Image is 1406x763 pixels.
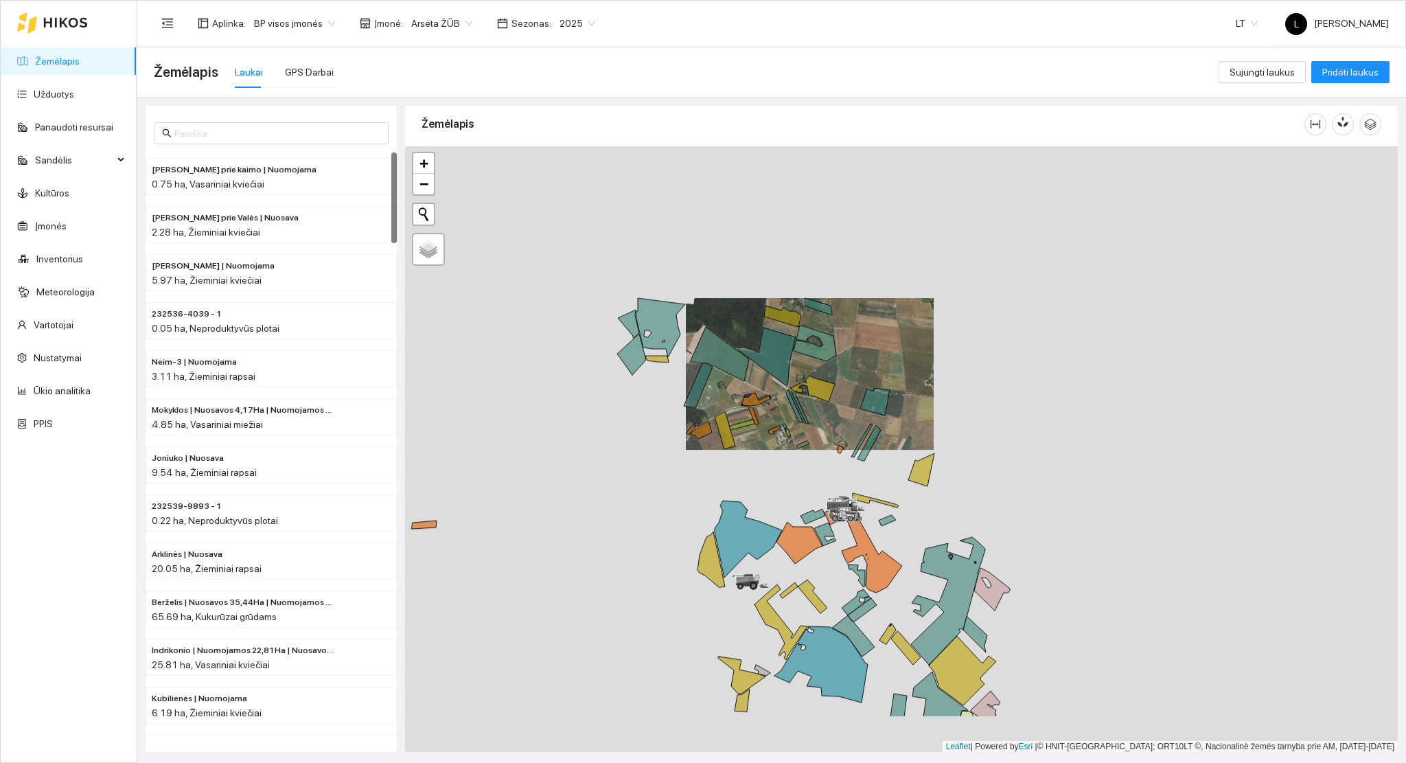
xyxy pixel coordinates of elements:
[1230,65,1295,80] span: Sujungti laukus
[35,56,80,67] a: Žemėlapis
[152,644,336,657] span: Indrikonio | Nuomojamos 22,81Ha | Nuosavos 3,00 Ha
[174,126,380,141] input: Paieška
[1219,67,1306,78] a: Sujungti laukus
[1311,61,1390,83] button: Pridėti laukus
[946,742,971,751] a: Leaflet
[152,179,264,190] span: 0.75 ha, Vasariniai kviečiai
[413,174,434,194] a: Zoom out
[34,352,82,363] a: Nustatymai
[1304,113,1326,135] button: column-width
[34,418,53,429] a: PPIS
[152,611,277,622] span: 65.69 ha, Kukurūzai grūdams
[1219,61,1306,83] button: Sujungti laukus
[413,234,443,264] a: Layers
[1294,13,1299,35] span: L
[152,467,257,478] span: 9.54 ha, Žieminiai rapsai
[36,286,95,297] a: Meteorologija
[34,89,74,100] a: Užduotys
[254,13,335,34] span: BP visos įmonės
[360,18,371,29] span: shop
[1236,13,1258,34] span: LT
[152,707,262,718] span: 6.19 ha, Žieminiai kviečiai
[36,253,83,264] a: Inventorius
[35,220,67,231] a: Įmonės
[235,65,263,80] div: Laukai
[152,419,263,430] span: 4.85 ha, Vasariniai miežiai
[152,404,336,417] span: Mokyklos | Nuosavos 4,17Ha | Nuomojamos 0,68Ha
[154,61,218,83] span: Žemėlapis
[413,204,434,225] button: Initiate a new search
[152,596,336,609] span: Berželis | Nuosavos 35,44Ha | Nuomojamos 30,25Ha
[152,692,247,705] span: Kubilienės | Nuomojama
[35,146,113,174] span: Sandėlis
[1322,65,1379,80] span: Pridėti laukus
[411,13,472,34] span: Arsėta ŽŪB
[152,308,222,321] span: 232536-4039 - 1
[152,275,262,286] span: 5.97 ha, Žieminiai kviečiai
[560,13,595,34] span: 2025
[1019,742,1033,751] a: Esri
[161,17,174,30] span: menu-fold
[419,155,428,172] span: +
[152,163,316,176] span: Rolando prie kaimo | Nuomojama
[152,356,237,369] span: Neim-3 | Nuomojama
[413,153,434,174] a: Zoom in
[1311,67,1390,78] a: Pridėti laukus
[34,385,91,396] a: Ūkio analitika
[943,741,1398,753] div: | Powered by © HNIT-[GEOGRAPHIC_DATA]; ORT10LT ©, Nacionalinė žemės tarnyba prie AM, [DATE]-[DATE]
[1285,18,1389,29] span: [PERSON_NAME]
[152,371,255,382] span: 3.11 ha, Žieminiai rapsai
[152,659,270,670] span: 25.81 ha, Vasariniai kviečiai
[152,323,279,334] span: 0.05 ha, Neproduktyvūs plotai
[1035,742,1037,751] span: |
[35,122,113,133] a: Panaudoti resursai
[152,212,299,225] span: Rolando prie Valės | Nuosava
[198,18,209,29] span: layout
[152,260,275,273] span: Ginaičių Valiaus | Nuomojama
[152,452,224,465] span: Joniuko | Nuosava
[152,227,260,238] span: 2.28 ha, Žieminiai kviečiai
[162,128,172,138] span: search
[35,187,69,198] a: Kultūros
[285,65,334,80] div: GPS Darbai
[1305,119,1326,130] span: column-width
[419,175,428,192] span: −
[152,515,278,526] span: 0.22 ha, Neproduktyvūs plotai
[154,10,181,37] button: menu-fold
[497,18,508,29] span: calendar
[152,548,222,561] span: Arklinės | Nuosava
[511,16,551,31] span: Sezonas :
[374,16,403,31] span: Įmonė :
[152,563,262,574] span: 20.05 ha, Žieminiai rapsai
[152,500,222,513] span: 232539-9893 - 1
[34,319,73,330] a: Vartotojai
[422,104,1304,144] div: Žemėlapis
[212,16,246,31] span: Aplinka :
